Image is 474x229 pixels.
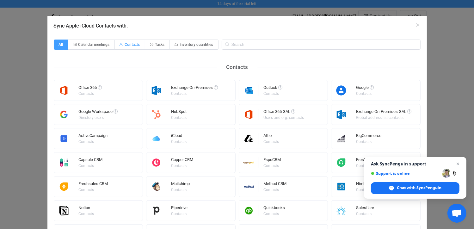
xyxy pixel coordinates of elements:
div: Mailchimp [171,182,190,188]
div: Freshsales CRM [79,182,108,188]
img: nimble.png [331,181,351,192]
img: outlook.png [239,85,259,96]
div: Contacts [79,212,94,216]
div: Exchange On-Premises GAL [356,109,411,116]
div: EspoCRM [264,158,281,164]
div: Global address list contacts [356,116,410,120]
img: mailchimp.png [146,181,166,192]
img: quickbooks.png [239,205,259,216]
div: Contacts [217,62,257,72]
div: Contacts [264,164,280,168]
div: iCloud [171,133,188,140]
div: Copper CRM [171,158,193,164]
div: Office 365 GAL [264,109,305,116]
input: Search [222,40,421,50]
div: ActiveCampaign [79,133,108,140]
div: Contacts [264,140,279,144]
div: Contacts [79,164,102,168]
span: Sync Apple iCloud Contacts with: [54,23,128,29]
div: Google Workspace [79,109,118,116]
img: microsoft365.png [54,85,74,96]
div: Outlook [264,85,283,92]
div: Notion [79,206,95,212]
img: espo-crm.png [239,157,259,168]
img: copper.png [146,157,166,168]
img: salesflare.png [331,205,351,216]
div: Contacts [356,188,377,192]
img: exchange.png [331,109,351,120]
div: Contacts [79,140,107,144]
div: Contacts [264,188,286,192]
img: notion.png [54,205,74,216]
img: pipedrive.png [146,205,166,216]
div: Method CRM [264,182,287,188]
div: Capsule CRM [79,158,103,164]
div: Users and org. contacts [264,116,304,120]
div: Contacts [171,140,187,144]
div: Salesflare [356,206,374,212]
div: Nimble CRM [356,182,378,188]
div: Pipedrive [171,206,188,212]
img: icloud.png [146,133,166,144]
div: HubSpot [171,109,188,116]
div: Attio [264,133,280,140]
img: capsule.png [54,157,74,168]
img: google-workspace.png [54,109,74,120]
button: Close [416,22,421,28]
div: Freshdesk [356,158,375,164]
div: Contacts [356,212,373,216]
div: Exchange On-Premises [171,85,218,92]
div: Contacts [171,92,217,96]
div: Contacts [264,212,284,216]
div: Contacts [356,92,373,96]
div: Contacts [171,188,189,192]
div: Contacts [356,140,380,144]
div: Google [356,85,374,92]
div: Chat with SyncPenguin [371,182,459,194]
div: Office 365 [79,85,102,92]
img: freshdesk.png [331,157,351,168]
img: big-commerce.png [331,133,351,144]
div: Contacts [171,212,187,216]
img: google-contacts.png [331,85,351,96]
div: Contacts [79,188,107,192]
div: Quickbooks [264,206,285,212]
div: Contacts [79,92,101,96]
span: Ask SyncPenguin support [371,161,459,166]
img: attio.png [239,133,259,144]
img: methodcrm.png [239,181,259,192]
span: Chat with SyncPenguin [397,185,441,191]
div: Open chat [447,204,466,223]
img: activecampaign.png [54,133,74,144]
span: Close chat [454,160,462,168]
span: Support is online [371,171,440,176]
div: Contacts [264,92,282,96]
div: Contacts [171,164,192,168]
img: microsoft365.png [239,109,259,120]
img: exchange.png [146,85,166,96]
div: Contacts [356,164,374,168]
div: Directory users [79,116,117,120]
div: BigCommerce [356,133,381,140]
img: hubspot.png [146,109,166,120]
img: freshsales.png [54,181,74,192]
div: Contacts [171,116,187,120]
